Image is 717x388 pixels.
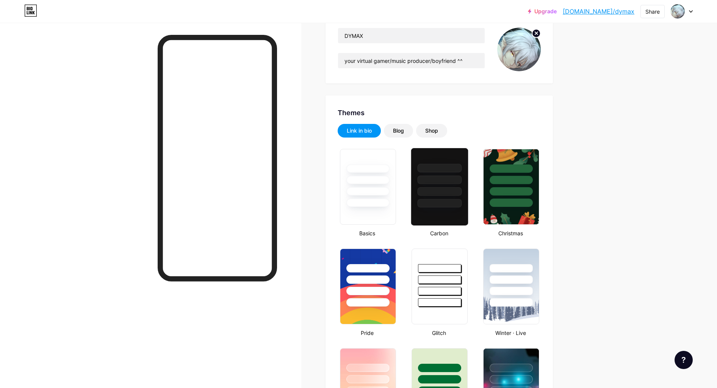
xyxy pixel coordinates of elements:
img: DYMAX Ch. [497,28,541,71]
div: Themes [338,108,541,118]
div: Pride [338,329,397,337]
input: Name [338,28,485,43]
div: Basics [338,229,397,237]
div: Carbon [409,229,469,237]
div: Glitch [409,329,469,337]
img: DYMAX Ch. [670,4,685,19]
div: Link in bio [347,127,372,135]
div: Shop [425,127,438,135]
input: Bio [338,53,485,68]
div: Share [645,8,660,16]
div: Winter · Live [481,329,540,337]
a: [DOMAIN_NAME]/dymax [563,7,634,16]
div: Christmas [481,229,540,237]
a: Upgrade [528,8,557,14]
div: Blog [393,127,404,135]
